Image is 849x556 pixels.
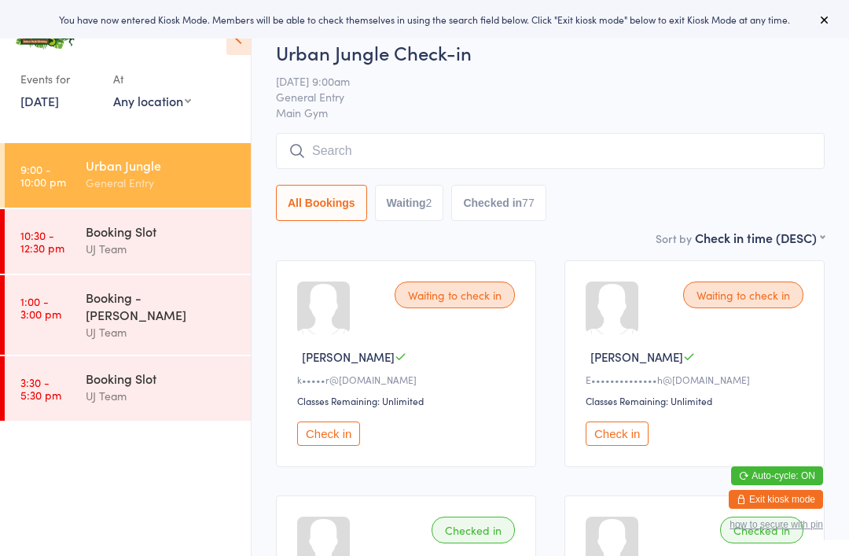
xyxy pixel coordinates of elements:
[86,174,237,192] div: General Entry
[297,422,360,446] button: Check in
[276,105,825,120] span: Main Gym
[297,373,520,386] div: k•••••r@[DOMAIN_NAME]
[730,519,823,530] button: how to secure with pin
[683,282,803,308] div: Waiting to check in
[276,39,825,65] h2: Urban Jungle Check-in
[5,356,251,421] a: 3:30 -5:30 pmBooking SlotUJ Team
[86,370,237,387] div: Booking Slot
[586,394,808,407] div: Classes Remaining: Unlimited
[5,275,251,355] a: 1:00 -3:00 pmBooking - [PERSON_NAME]UJ Team
[20,376,61,401] time: 3:30 - 5:30 pm
[395,282,515,308] div: Waiting to check in
[20,229,64,254] time: 10:30 - 12:30 pm
[586,422,649,446] button: Check in
[276,185,367,221] button: All Bookings
[20,66,97,92] div: Events for
[20,163,66,188] time: 9:00 - 10:00 pm
[86,223,237,240] div: Booking Slot
[720,517,803,543] div: Checked in
[695,229,825,246] div: Check in time (DESC)
[86,240,237,258] div: UJ Team
[522,197,535,209] div: 77
[302,348,395,365] span: [PERSON_NAME]
[297,394,520,407] div: Classes Remaining: Unlimited
[656,230,692,246] label: Sort by
[25,13,824,26] div: You have now entered Kiosk Mode. Members will be able to check themselves in using the search fie...
[86,387,237,405] div: UJ Team
[731,466,823,485] button: Auto-cycle: ON
[276,73,800,89] span: [DATE] 9:00am
[20,295,61,320] time: 1:00 - 3:00 pm
[586,373,808,386] div: E••••••••••••••h@[DOMAIN_NAME]
[5,209,251,274] a: 10:30 -12:30 pmBooking SlotUJ Team
[113,66,191,92] div: At
[426,197,432,209] div: 2
[276,89,800,105] span: General Entry
[276,133,825,169] input: Search
[729,490,823,509] button: Exit kiosk mode
[86,156,237,174] div: Urban Jungle
[86,323,237,341] div: UJ Team
[113,92,191,109] div: Any location
[432,517,515,543] div: Checked in
[5,143,251,208] a: 9:00 -10:00 pmUrban JungleGeneral Entry
[590,348,683,365] span: [PERSON_NAME]
[375,185,444,221] button: Waiting2
[451,185,546,221] button: Checked in77
[86,289,237,323] div: Booking - [PERSON_NAME]
[20,92,59,109] a: [DATE]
